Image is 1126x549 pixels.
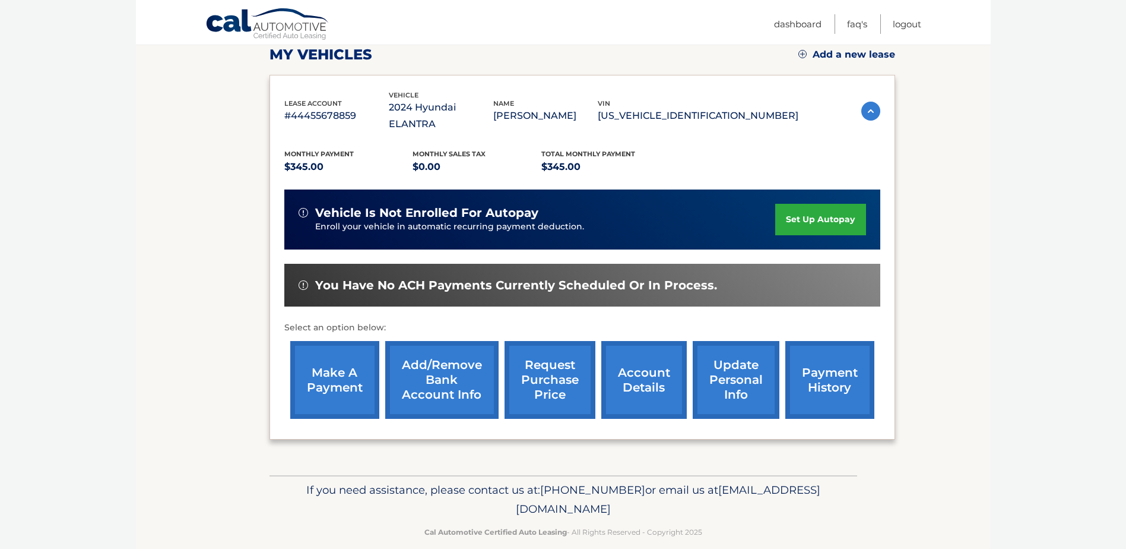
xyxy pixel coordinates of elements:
[284,159,413,175] p: $345.00
[413,159,541,175] p: $0.00
[541,159,670,175] p: $345.00
[598,108,798,124] p: [US_VEHICLE_IDENTIFICATION_NUMBER]
[389,91,418,99] span: vehicle
[277,481,849,519] p: If you need assistance, please contact us at: or email us at
[284,321,880,335] p: Select an option below:
[284,108,389,124] p: #44455678859
[798,49,895,61] a: Add a new lease
[516,483,820,516] span: [EMAIL_ADDRESS][DOMAIN_NAME]
[598,99,610,108] span: vin
[493,108,598,124] p: [PERSON_NAME]
[205,8,330,42] a: Cal Automotive
[847,14,867,34] a: FAQ's
[284,150,354,158] span: Monthly Payment
[775,204,865,235] a: set up autopay
[413,150,486,158] span: Monthly sales Tax
[277,526,849,538] p: - All Rights Reserved - Copyright 2025
[861,102,880,121] img: accordion-active.svg
[774,14,821,34] a: Dashboard
[389,99,493,132] p: 2024 Hyundai ELANTRA
[315,278,717,293] span: You have no ACH payments currently scheduled or in process.
[505,341,595,419] a: request purchase price
[493,99,514,108] span: name
[315,220,776,234] p: Enroll your vehicle in automatic recurring payment deduction.
[693,341,779,419] a: update personal info
[299,280,308,290] img: alert-white.svg
[299,208,308,217] img: alert-white.svg
[798,50,807,58] img: add.svg
[601,341,687,419] a: account details
[893,14,921,34] a: Logout
[269,46,372,64] h2: my vehicles
[284,99,342,108] span: lease account
[424,528,567,537] strong: Cal Automotive Certified Auto Leasing
[290,341,379,419] a: make a payment
[315,206,538,220] span: vehicle is not enrolled for autopay
[541,150,635,158] span: Total Monthly Payment
[385,341,499,419] a: Add/Remove bank account info
[540,483,645,497] span: [PHONE_NUMBER]
[785,341,874,419] a: payment history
